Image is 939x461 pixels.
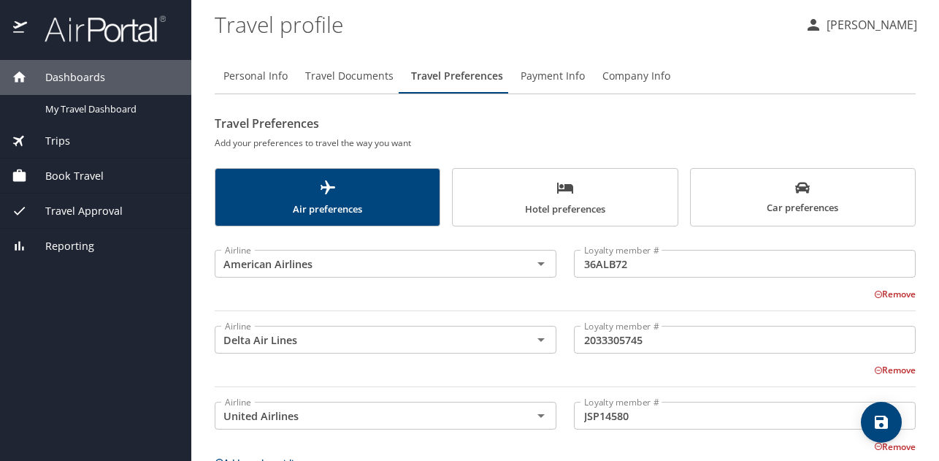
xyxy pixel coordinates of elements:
span: Air preferences [224,179,431,218]
button: Remove [874,364,916,376]
span: Car preferences [700,180,906,216]
input: Select an Airline [219,406,509,425]
span: Reporting [27,238,94,254]
button: Remove [874,441,916,453]
button: Open [531,329,551,350]
span: My Travel Dashboard [45,102,174,116]
input: Select an Airline [219,330,509,349]
img: icon-airportal.png [13,15,28,43]
button: Remove [874,288,916,300]
span: Travel Approval [27,203,123,219]
button: save [861,402,902,443]
h2: Travel Preferences [215,112,916,135]
button: Open [531,254,551,274]
button: [PERSON_NAME] [799,12,923,38]
div: Profile [215,58,916,94]
span: Company Info [602,67,670,85]
span: Hotel preferences [461,179,668,218]
input: Select an Airline [219,254,509,273]
span: Book Travel [27,168,104,184]
div: scrollable force tabs example [215,168,916,226]
span: Travel Documents [305,67,394,85]
h1: Travel profile [215,1,793,47]
button: Open [531,405,551,426]
span: Travel Preferences [411,67,503,85]
span: Dashboards [27,69,105,85]
span: Personal Info [223,67,288,85]
span: Trips [27,133,70,149]
h6: Add your preferences to travel the way you want [215,135,916,151]
p: [PERSON_NAME] [822,16,917,34]
span: Payment Info [521,67,585,85]
img: airportal-logo.png [28,15,166,43]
